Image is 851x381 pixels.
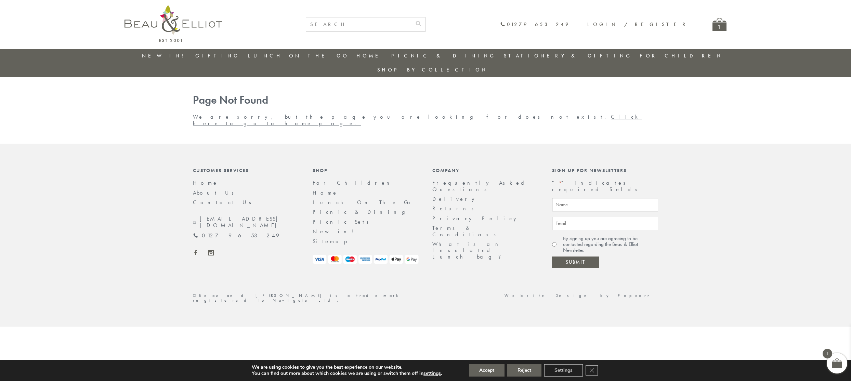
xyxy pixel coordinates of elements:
input: Email [552,217,658,230]
a: Returns [432,205,478,212]
a: Gifting [195,52,240,59]
a: 1 [712,18,726,31]
a: For Children [640,52,723,59]
button: Close GDPR Cookie Banner [586,365,598,376]
a: New in! [313,228,359,235]
img: payment-logos.png [313,255,419,264]
div: Company [432,168,538,173]
p: " " indicates required fields [552,180,658,193]
a: What is an Insulated Lunch bag? [432,240,507,260]
a: Home [193,179,218,186]
a: For Children [313,179,395,186]
h1: Page Not Found [193,94,658,107]
input: Submit [552,257,599,268]
a: Picnic & Dining [391,52,496,59]
a: Sitemap [313,238,356,245]
a: New in! [142,52,188,59]
input: Name [552,198,658,211]
a: Login / Register [587,21,689,28]
a: Picnic & Dining [313,208,412,215]
a: Delivery [432,195,478,202]
div: ©Beau and [PERSON_NAME] is a trademark registered to Navigate Ltd. [186,293,425,303]
button: Settings [544,364,583,377]
a: Stationery & Gifting [504,52,632,59]
a: Home [356,52,384,59]
a: Home [313,189,338,196]
div: Sign up for newsletters [552,168,658,173]
a: Picnic Sets [313,218,373,225]
div: Shop [313,168,419,173]
button: settings [423,370,441,377]
a: Contact Us [193,199,256,206]
a: Website Design by Popcorn [505,293,658,298]
a: [EMAIL_ADDRESS][DOMAIN_NAME] [193,216,299,228]
a: Terms & Conditions [432,224,500,238]
a: Shop by collection [377,66,488,73]
a: 01279 653 249 [193,233,279,239]
img: logo [125,5,222,42]
button: Accept [469,364,505,377]
a: 01279 653 249 [500,22,570,27]
span: 1 [823,349,832,358]
a: Lunch On The Go [313,199,414,206]
p: You can find out more about which cookies we are using or switch them off in . [252,370,442,377]
a: Privacy Policy [432,215,520,222]
button: Reject [507,364,541,377]
a: Frequently Asked Questions [432,179,528,193]
a: About Us [193,189,238,196]
label: By signing up you are agreeing to be contacted regarding the Beau & Elliot Newsletter. [563,236,658,253]
div: Customer Services [193,168,299,173]
p: We are using cookies to give you the best experience on our website. [252,364,442,370]
div: We are sorry, but the page you are looking for does not exist. [186,94,665,127]
a: Click here to go to home page. [193,113,642,127]
a: Lunch On The Go [248,52,349,59]
input: SEARCH [306,17,411,31]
